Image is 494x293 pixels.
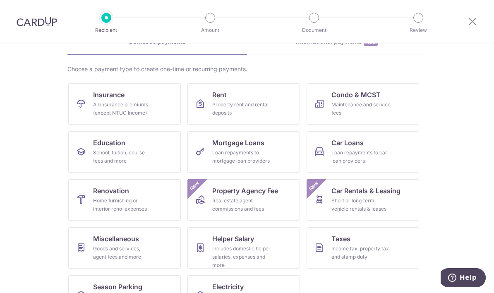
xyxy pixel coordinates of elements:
[212,245,272,269] div: Includes domestic helper salaries, expenses and more
[68,83,181,125] a: InsuranceAll insurance premiums (except NTUC Income)
[93,197,153,213] div: Home furnishing or interior reno-expenses
[76,26,137,34] p: Recipient
[187,83,300,125] a: RentProperty rent and rental deposits
[307,131,419,173] a: Car LoansLoan repayments to car loan providers
[93,186,129,196] span: Renovation
[212,101,272,117] div: Property rent and rental deposits
[93,245,153,261] div: Goods and services, agent fees and more
[307,227,419,269] a: TaxesIncome tax, property tax and stamp duty
[212,149,272,165] div: Loan repayments to mortgage loan providers
[331,245,391,261] div: Income tax, property tax and stamp duty
[212,197,272,213] div: Real estate agent commissions and fees
[331,197,391,213] div: Short or long‑term vehicle rentals & leases
[93,234,139,244] span: Miscellaneous
[68,179,181,221] a: RenovationHome furnishing or interior reno-expenses
[68,227,181,269] a: MiscellaneousGoods and services, agent fees and more
[307,179,419,221] a: Car Rentals & LeasingShort or long‑term vehicle rentals & leasesNew
[187,131,300,173] a: Mortgage LoansLoan repayments to mortgage loan providers
[187,179,300,221] a: Property Agency FeeReal estate agent commissions and feesNew
[331,138,364,148] span: Car Loans
[19,6,36,13] span: Help
[307,179,321,193] span: New
[17,17,57,26] img: CardUp
[388,26,449,34] p: Review
[331,149,391,165] div: Loan repayments to car loan providers
[283,26,345,34] p: Document
[212,186,278,196] span: Property Agency Fee
[68,131,181,173] a: EducationSchool, tuition, course fees and more
[331,101,391,117] div: Maintenance and service fees
[93,282,142,292] span: Season Parking
[93,101,153,117] div: All insurance premiums (except NTUC Income)
[188,179,201,193] span: New
[187,227,300,269] a: Helper SalaryIncludes domestic helper salaries, expenses and more
[93,138,125,148] span: Education
[212,138,264,148] span: Mortgage Loans
[93,149,153,165] div: School, tuition, course fees and more
[67,65,427,73] div: Choose a payment type to create one-time or recurring payments.
[331,186,400,196] span: Car Rentals & Leasing
[331,234,350,244] span: Taxes
[307,83,419,125] a: Condo & MCSTMaintenance and service fees
[93,90,125,100] span: Insurance
[331,90,381,100] span: Condo & MCST
[212,90,227,100] span: Rent
[180,26,241,34] p: Amount
[212,282,244,292] span: Electricity
[212,234,254,244] span: Helper Salary
[441,268,486,289] iframe: Opens a widget where you can find more information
